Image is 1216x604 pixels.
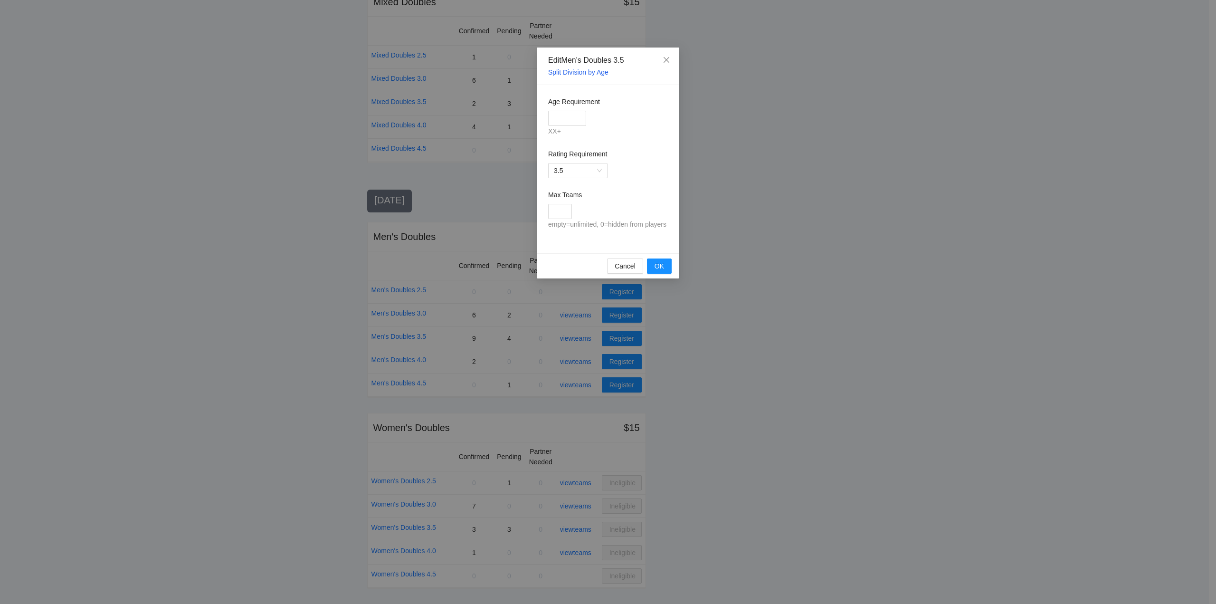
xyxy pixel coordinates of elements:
div: XX+ [548,126,668,137]
div: Edit Men's Doubles 3.5 [548,55,668,66]
div: empty=unlimited, 0=hidden from players [548,219,668,230]
span: close [663,56,670,64]
input: Age Requirement [548,111,586,126]
button: Cancel [607,259,643,274]
label: Age Requirement [548,96,600,107]
a: Split Division by Age [548,68,608,76]
span: 3.5 [554,163,602,178]
button: OK [647,259,672,274]
input: Max Teams [548,204,572,219]
span: OK [655,261,664,271]
span: Cancel [615,261,636,271]
button: Close [654,48,679,73]
label: Max Teams [548,190,582,200]
label: Rating Requirement [548,149,608,159]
